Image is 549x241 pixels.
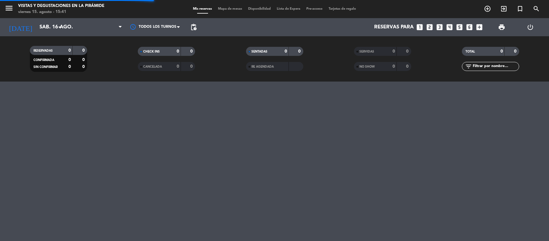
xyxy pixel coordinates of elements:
[393,49,395,53] strong: 0
[33,66,58,69] span: SIN CONFIRMAR
[190,49,194,53] strong: 0
[326,7,359,11] span: Tarjetas de regalo
[18,3,104,9] div: Visitas y degustaciones en La Pirámide
[500,49,503,53] strong: 0
[33,49,53,52] span: RESERVADAS
[359,50,374,53] span: SERVIDAS
[251,50,267,53] span: SENTADAS
[190,64,194,69] strong: 0
[285,49,287,53] strong: 0
[416,23,424,31] i: looks_one
[406,64,410,69] strong: 0
[498,24,505,31] span: print
[406,49,410,53] strong: 0
[68,65,71,69] strong: 0
[527,24,534,31] i: power_settings_new
[33,59,54,62] span: CONFIRMADA
[274,7,303,11] span: Lista de Espera
[516,5,524,12] i: turned_in_not
[82,65,86,69] strong: 0
[143,65,162,68] span: CANCELADA
[303,7,326,11] span: Pre-acceso
[393,64,395,69] strong: 0
[465,23,473,31] i: looks_6
[456,23,463,31] i: looks_5
[500,5,507,12] i: exit_to_app
[56,24,63,31] i: arrow_drop_down
[514,49,518,53] strong: 0
[215,7,245,11] span: Mapa de mesas
[465,63,472,70] i: filter_list
[5,21,36,34] i: [DATE]
[82,48,86,53] strong: 0
[190,24,197,31] span: pending_actions
[475,23,483,31] i: add_box
[190,7,215,11] span: Mis reservas
[446,23,453,31] i: looks_4
[374,24,414,30] span: Reservas para
[177,49,179,53] strong: 0
[516,18,544,36] div: LOG OUT
[298,49,302,53] strong: 0
[5,4,14,13] i: menu
[82,58,86,62] strong: 0
[472,63,519,70] input: Filtrar por nombre...
[245,7,274,11] span: Disponibilidad
[68,48,71,53] strong: 0
[484,5,491,12] i: add_circle_outline
[143,50,160,53] span: CHECK INS
[5,4,14,15] button: menu
[68,58,71,62] strong: 0
[426,23,434,31] i: looks_two
[177,64,179,69] strong: 0
[18,9,104,15] div: viernes 15. agosto - 15:41
[465,50,475,53] span: TOTAL
[436,23,443,31] i: looks_3
[533,5,540,12] i: search
[359,65,375,68] span: NO SHOW
[251,65,274,68] span: RE AGENDADA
